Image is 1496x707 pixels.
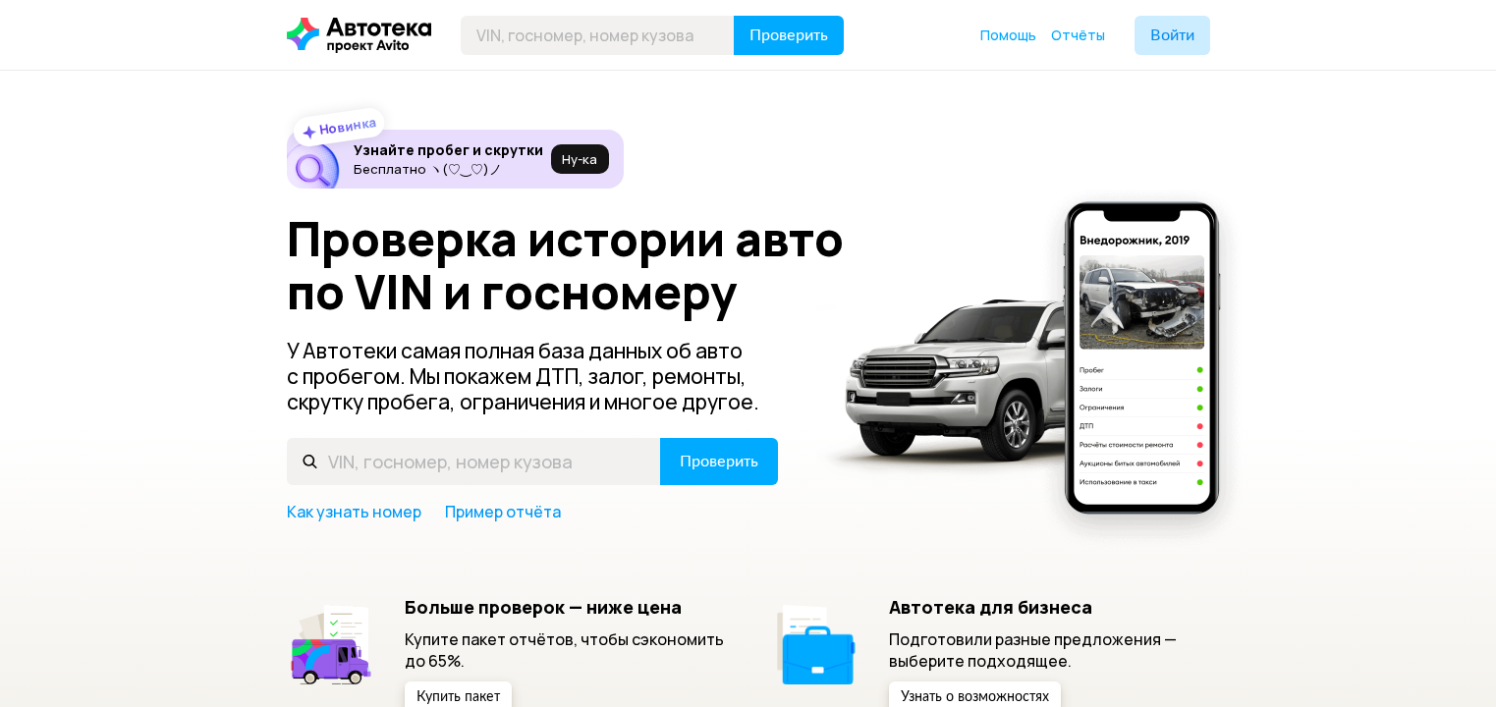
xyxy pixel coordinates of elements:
a: Отчёты [1051,26,1105,45]
strong: Новинка [317,113,377,138]
p: Подготовили разные предложения — выберите подходящее. [889,628,1210,672]
p: Купите пакет отчётов, чтобы сэкономить до 65%. [405,628,726,672]
h5: Автотека для бизнеса [889,596,1210,618]
p: У Автотеки самая полная база данных об авто с пробегом. Мы покажем ДТП, залог, ремонты, скрутку п... [287,338,780,414]
a: Пример отчёта [445,501,561,522]
span: Проверить [680,454,758,469]
button: Войти [1135,16,1210,55]
span: Помощь [980,26,1036,44]
a: Как узнать номер [287,501,421,522]
span: Ну‑ка [562,151,597,167]
input: VIN, госномер, номер кузова [461,16,735,55]
a: Помощь [980,26,1036,45]
span: Купить пакет [416,690,500,704]
span: Войти [1150,27,1194,43]
p: Бесплатно ヽ(♡‿♡)ノ [354,161,543,177]
span: Отчёты [1051,26,1105,44]
h5: Больше проверок — ниже цена [405,596,726,618]
h6: Узнайте пробег и скрутки [354,141,543,159]
span: Проверить [749,27,828,43]
span: Узнать о возможностях [901,690,1049,704]
button: Проверить [734,16,844,55]
input: VIN, госномер, номер кузова [287,438,661,485]
button: Проверить [660,438,778,485]
h1: Проверка истории авто по VIN и госномеру [287,212,873,318]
